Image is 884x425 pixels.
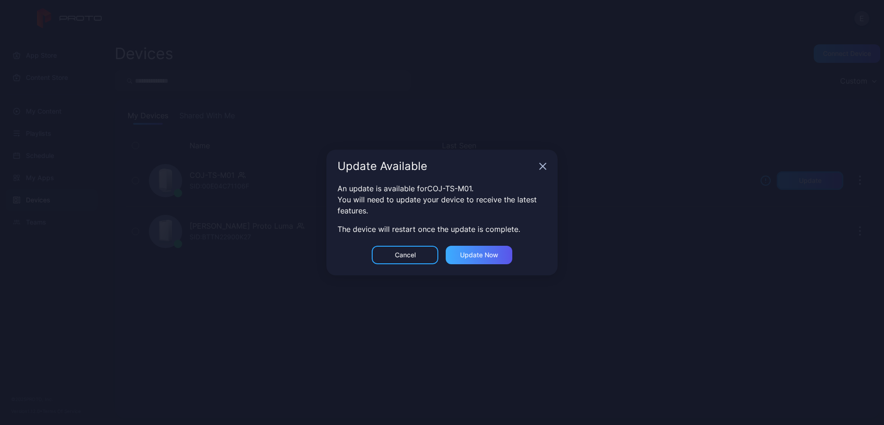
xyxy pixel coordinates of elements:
button: Cancel [372,246,438,264]
div: An update is available for COJ-TS-M01 . [338,183,546,194]
div: Update Available [338,161,535,172]
div: You will need to update your device to receive the latest features. [338,194,546,216]
div: The device will restart once the update is complete. [338,224,546,235]
div: Update now [460,251,498,259]
div: Cancel [395,251,416,259]
button: Update now [446,246,512,264]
